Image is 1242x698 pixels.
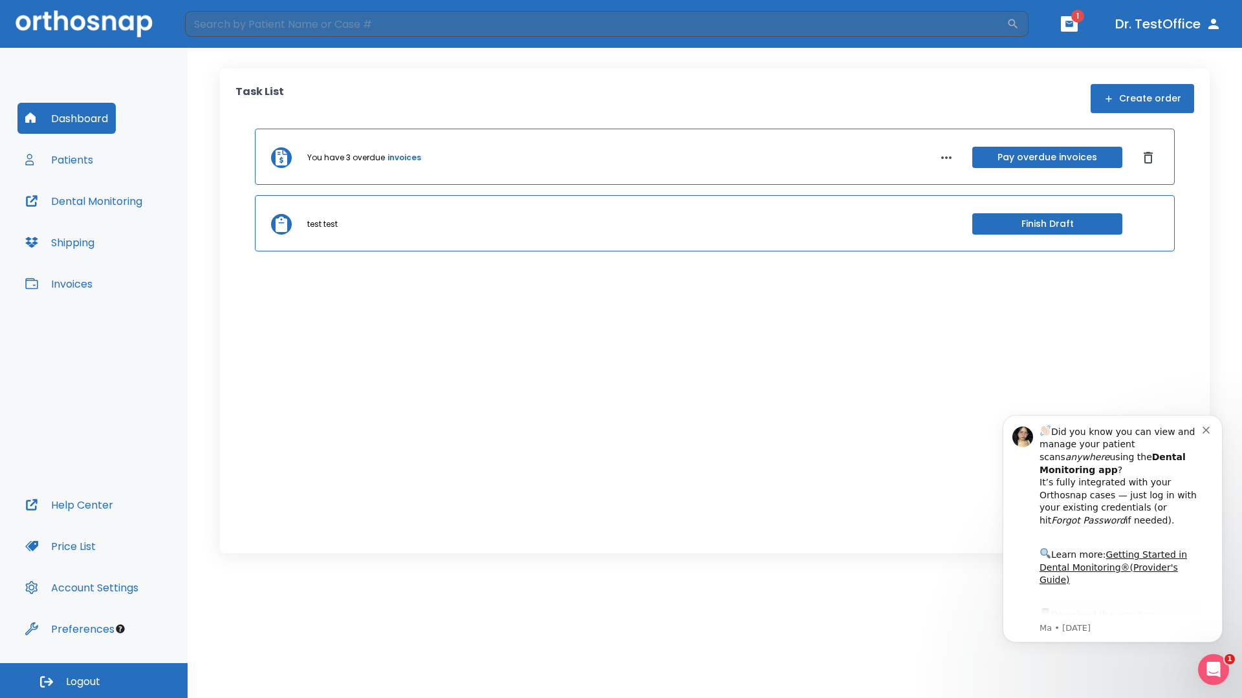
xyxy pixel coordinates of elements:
[1071,10,1084,23] span: 1
[17,103,116,134] button: Dashboard
[1225,654,1235,664] span: 1
[17,227,102,258] button: Shipping
[16,10,153,37] img: Orthosnap
[983,399,1242,692] iframe: Intercom notifications message
[307,218,338,230] p: test test
[17,613,122,644] button: Preferences
[66,675,100,689] span: Logout
[17,144,101,175] button: Patients
[972,213,1122,235] button: Finish Draft
[17,531,103,562] button: Price List
[17,489,121,520] button: Help Center
[1110,12,1226,36] button: Dr. TestOffice
[17,268,100,299] button: Invoices
[972,147,1122,168] button: Pay overdue invoices
[1138,147,1159,168] button: Dismiss
[235,84,284,113] p: Task List
[114,623,126,635] div: Tooltip anchor
[1198,654,1229,685] iframe: Intercom live chat
[387,152,421,164] a: invoices
[17,185,150,217] button: Dental Monitoring
[185,11,1007,37] input: Search by Patient Name or Case #
[1091,84,1194,113] button: Create order
[307,152,385,164] p: You have 3 overdue
[17,572,146,603] button: Account Settings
